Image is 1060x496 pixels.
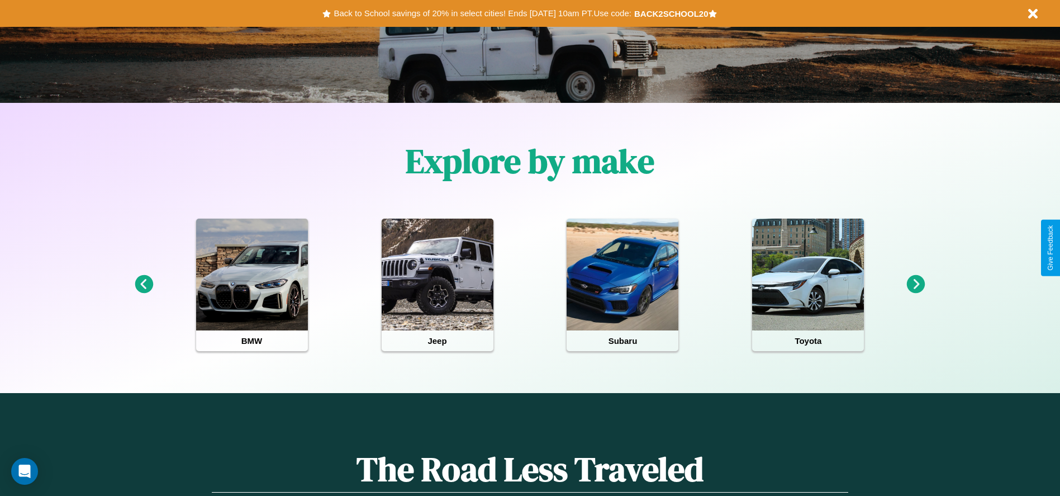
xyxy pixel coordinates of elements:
[11,458,38,485] div: Open Intercom Messenger
[331,6,634,21] button: Back to School savings of 20% in select cities! Ends [DATE] 10am PT.Use code:
[196,330,308,351] h4: BMW
[634,9,709,18] b: BACK2SCHOOL20
[406,138,654,184] h1: Explore by make
[752,330,864,351] h4: Toyota
[1047,225,1054,271] div: Give Feedback
[212,446,848,493] h1: The Road Less Traveled
[567,330,678,351] h4: Subaru
[382,330,493,351] h4: Jeep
